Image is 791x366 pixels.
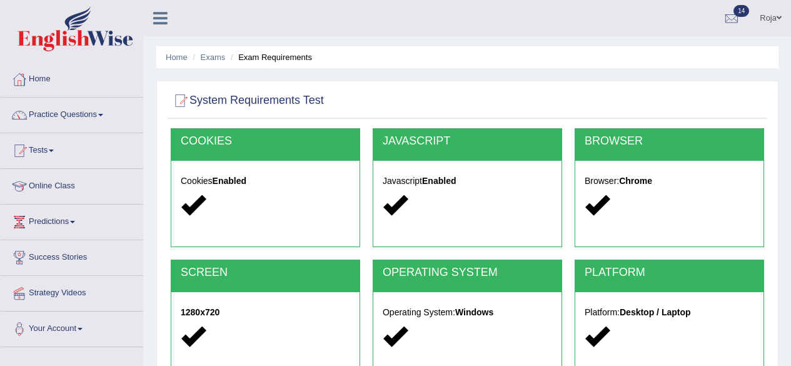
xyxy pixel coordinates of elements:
[181,176,350,186] h5: Cookies
[1,276,143,307] a: Strategy Videos
[171,91,324,110] h2: System Requirements Test
[585,176,754,186] h5: Browser:
[585,308,754,317] h5: Platform:
[1,240,143,272] a: Success Stories
[619,176,652,186] strong: Chrome
[455,307,493,317] strong: Windows
[383,135,552,148] h2: JAVASCRIPT
[1,62,143,93] a: Home
[181,135,350,148] h2: COOKIES
[1,98,143,129] a: Practice Questions
[733,5,749,17] span: 14
[1,133,143,165] a: Tests
[181,267,350,279] h2: SCREEN
[383,267,552,279] h2: OPERATING SYSTEM
[585,267,754,279] h2: PLATFORM
[201,53,226,62] a: Exams
[383,308,552,317] h5: Operating System:
[213,176,246,186] strong: Enabled
[1,312,143,343] a: Your Account
[1,169,143,200] a: Online Class
[620,307,691,317] strong: Desktop / Laptop
[585,135,754,148] h2: BROWSER
[1,205,143,236] a: Predictions
[383,176,552,186] h5: Javascript
[228,51,312,63] li: Exam Requirements
[181,307,219,317] strong: 1280x720
[422,176,456,186] strong: Enabled
[166,53,188,62] a: Home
